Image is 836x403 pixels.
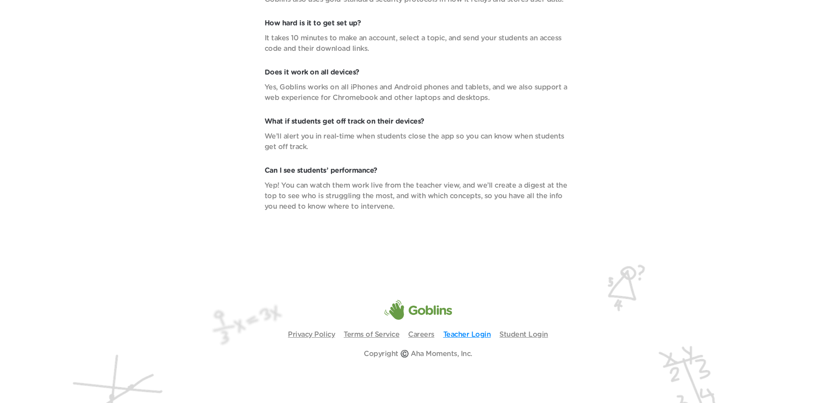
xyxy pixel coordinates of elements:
[364,349,472,359] p: Copyright ©️ Aha Moments, Inc.
[265,67,572,78] p: Does it work on all devices?
[265,165,572,176] p: Can I see students’ performance?
[443,331,491,338] a: Teacher Login
[265,18,572,29] p: How hard is it to get set up?
[288,331,335,338] a: Privacy Policy
[265,33,572,54] p: It takes 10 minutes to make an account, select a topic, and send your students an access code and...
[265,131,572,152] p: We’ll alert you in real-time when students close the app so you can know when students get off tr...
[265,82,572,103] p: Yes, Goblins works on all iPhones and Android phones and tablets, and we also support a web exper...
[265,116,572,127] p: What if students get off track on their devices?
[265,180,572,212] p: Yep! You can watch them work live from the teacher view, and we’ll create a digest at the top to ...
[344,331,399,338] a: Terms of Service
[499,331,548,338] a: Student Login
[408,331,434,338] a: Careers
